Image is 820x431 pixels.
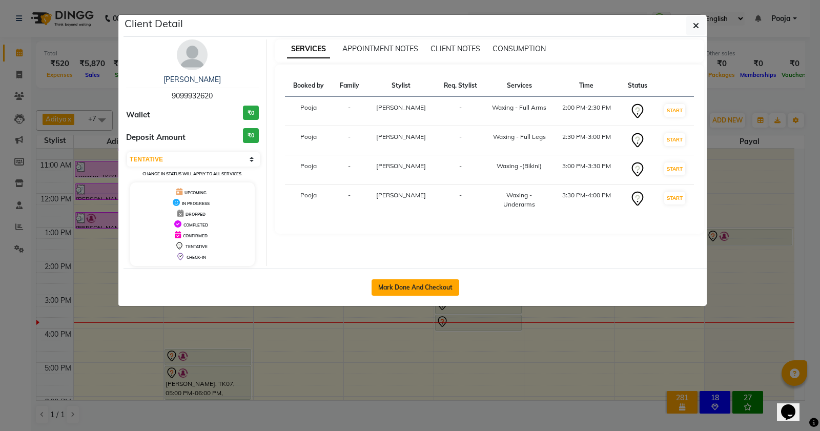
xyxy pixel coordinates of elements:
button: START [664,192,685,204]
div: Waxing - Underarms [491,191,547,209]
td: - [332,126,367,155]
th: Family [332,75,367,97]
td: 3:30 PM-4:00 PM [553,184,620,216]
span: IN PROGRESS [182,201,210,206]
th: Stylist [367,75,435,97]
span: UPCOMING [184,190,207,195]
small: Change in status will apply to all services. [142,171,242,176]
button: START [664,162,685,175]
span: [PERSON_NAME] [376,104,426,111]
button: Mark Done And Checkout [372,279,459,296]
span: SERVICES [287,40,330,58]
div: Waxing - Full Legs [491,132,547,141]
td: Pooja [285,155,332,184]
img: avatar [177,39,208,70]
td: 2:30 PM-3:00 PM [553,126,620,155]
div: Waxing - Full Arms [491,103,547,112]
td: Pooja [285,97,332,126]
span: CONSUMPTION [493,44,546,53]
span: [PERSON_NAME] [376,191,426,199]
span: Wallet [126,109,150,121]
button: START [664,104,685,117]
th: Services [485,75,553,97]
span: COMPLETED [183,222,208,228]
span: [PERSON_NAME] [376,162,426,170]
span: CLIENT NOTES [430,44,480,53]
span: APPOINTMENT NOTES [342,44,418,53]
td: 2:00 PM-2:30 PM [553,97,620,126]
h3: ₹0 [243,128,259,143]
td: - [435,155,485,184]
td: - [435,97,485,126]
a: [PERSON_NAME] [163,75,221,84]
span: DROPPED [186,212,206,217]
span: [PERSON_NAME] [376,133,426,140]
td: - [332,97,367,126]
span: CHECK-IN [187,255,206,260]
td: - [332,184,367,216]
td: - [332,155,367,184]
th: Time [553,75,620,97]
div: Waxing -(Bikini) [491,161,547,171]
td: - [435,184,485,216]
h5: Client Detail [125,16,183,31]
th: Booked by [285,75,332,97]
td: - [435,126,485,155]
td: Pooja [285,126,332,155]
button: START [664,133,685,146]
span: Deposit Amount [126,132,186,143]
td: 3:00 PM-3:30 PM [553,155,620,184]
span: 9099932620 [172,91,213,100]
td: Pooja [285,184,332,216]
iframe: chat widget [777,390,810,421]
span: TENTATIVE [186,244,208,249]
h3: ₹0 [243,106,259,120]
th: Status [620,75,655,97]
span: CONFIRMED [183,233,208,238]
th: Req. Stylist [435,75,485,97]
